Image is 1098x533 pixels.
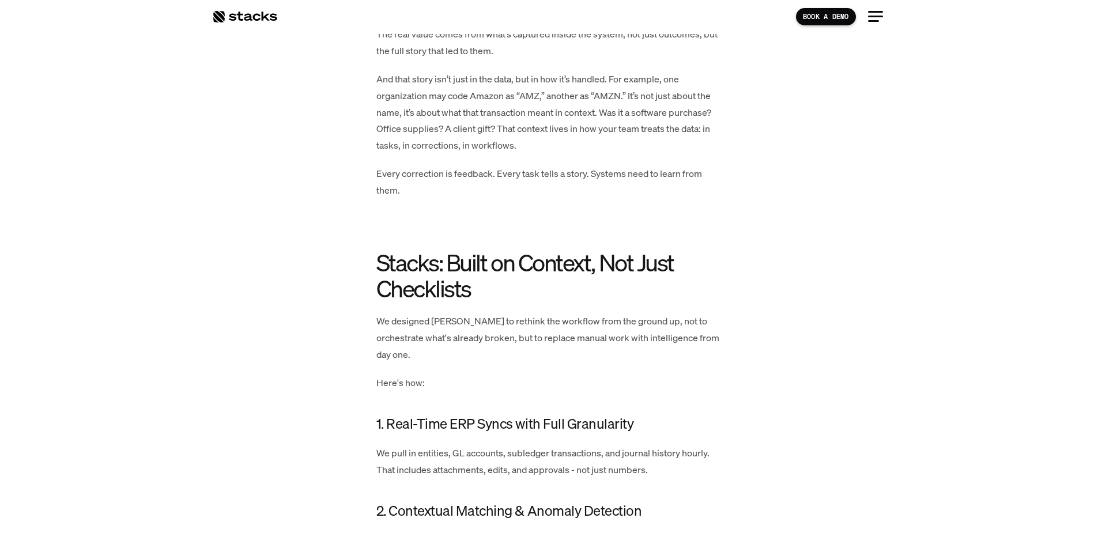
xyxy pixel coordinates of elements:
p: And that story isn’t just in the data, but in how it’s handled. For example, one organization may... [376,71,722,154]
h4: 2. Contextual Matching & Anomaly Detection [376,501,722,521]
p: We designed [PERSON_NAME] to rethink the workflow from the ground up, not to orchestrate what's a... [376,313,722,362]
a: Privacy Policy [101,220,152,228]
a: BOOK A DEMO [796,8,856,25]
p: BOOK A DEMO [803,13,849,21]
h4: 1. Real-Time ERP Syncs with Full Granularity [376,414,722,434]
p: The real value comes from what’s captured inside the system, not just outcomes, but the full stor... [376,26,722,59]
p: We pull in entities, GL accounts, subledger transactions, and journal history hourly. That includ... [376,445,722,478]
h2: Stacks: Built on Context, Not Just Checklists [376,250,722,301]
p: Every correction is feedback. Every task tells a story. Systems need to learn from them. [376,165,722,199]
p: Here's how: [376,375,722,391]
